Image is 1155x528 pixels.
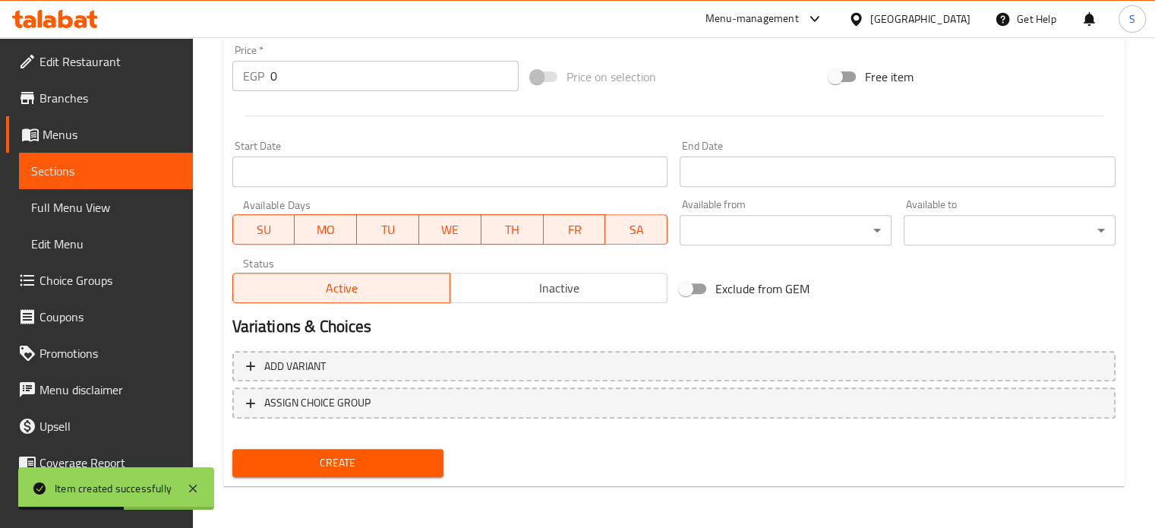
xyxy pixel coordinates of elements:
[1129,11,1135,27] span: S
[605,214,667,245] button: SA
[232,315,1116,338] h2: Variations & Choices
[43,125,181,144] span: Menus
[611,219,661,241] span: SA
[270,61,519,91] input: Please enter price
[39,454,181,472] span: Coverage Report
[456,277,661,299] span: Inactive
[232,351,1116,382] button: Add variant
[6,80,193,116] a: Branches
[544,214,606,245] button: FR
[19,153,193,189] a: Sections
[419,214,481,245] button: WE
[488,219,538,241] span: TH
[6,481,193,517] a: Grocery Checklist
[39,308,181,326] span: Coupons
[481,214,544,245] button: TH
[31,162,181,180] span: Sections
[264,394,371,413] span: ASSIGN CHOICE GROUP
[232,273,450,303] button: Active
[6,408,193,444] a: Upsell
[680,215,891,245] div: ​
[715,280,809,298] span: Exclude from GEM
[870,11,970,27] div: [GEOGRAPHIC_DATA]
[19,226,193,262] a: Edit Menu
[239,277,444,299] span: Active
[566,68,656,86] span: Price on selection
[245,454,432,473] span: Create
[232,449,444,477] button: Create
[31,198,181,217] span: Full Menu View
[239,219,289,241] span: SU
[232,214,295,245] button: SU
[6,116,193,153] a: Menus
[6,444,193,481] a: Coverage Report
[295,214,357,245] button: MO
[19,189,193,226] a: Full Menu View
[55,480,172,497] div: Item created successfully
[6,335,193,371] a: Promotions
[39,89,181,107] span: Branches
[6,299,193,335] a: Coupons
[6,43,193,80] a: Edit Restaurant
[39,344,181,362] span: Promotions
[243,67,264,85] p: EGP
[232,387,1116,419] button: ASSIGN CHOICE GROUP
[31,235,181,253] span: Edit Menu
[301,219,351,241] span: MO
[264,357,326,376] span: Add variant
[39,417,181,435] span: Upsell
[550,219,600,241] span: FR
[425,219,475,241] span: WE
[39,381,181,399] span: Menu disclaimer
[39,271,181,289] span: Choice Groups
[357,214,419,245] button: TU
[363,219,413,241] span: TU
[6,262,193,299] a: Choice Groups
[39,52,181,71] span: Edit Restaurant
[6,371,193,408] a: Menu disclaimer
[904,215,1116,245] div: ​
[865,68,914,86] span: Free item
[450,273,667,303] button: Inactive
[705,10,799,28] div: Menu-management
